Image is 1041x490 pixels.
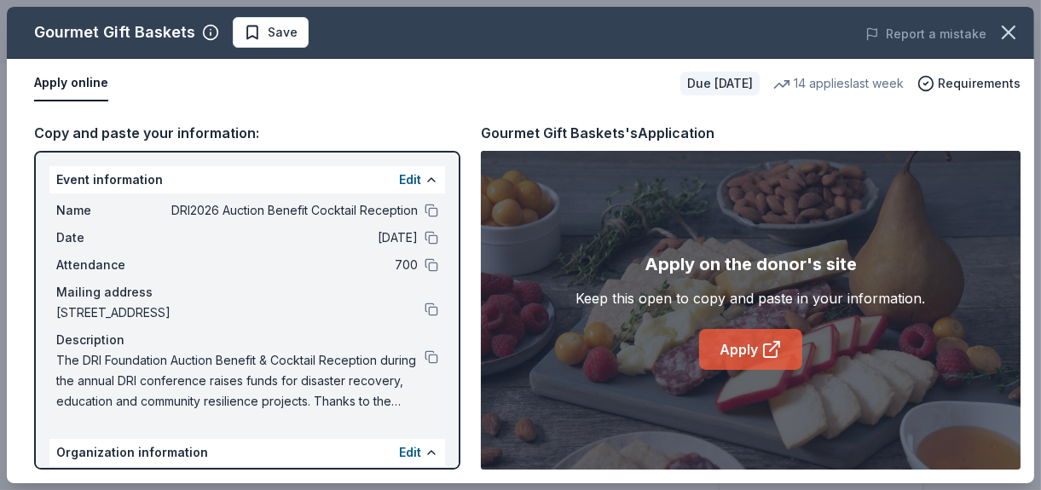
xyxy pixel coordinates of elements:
[56,282,438,303] div: Mailing address
[699,329,802,370] a: Apply
[938,73,1021,94] span: Requirements
[171,228,418,248] span: [DATE]
[56,350,425,412] span: The DRI Foundation Auction Benefit & Cocktail Reception during the annual DRI conference raises f...
[268,22,298,43] span: Save
[399,442,421,463] button: Edit
[645,251,857,278] div: Apply on the donor's site
[399,170,421,190] button: Edit
[576,288,926,308] div: Keep this open to copy and paste in your information.
[917,73,1021,94] button: Requirements
[34,19,195,46] div: Gourmet Gift Baskets
[481,122,714,144] div: Gourmet Gift Baskets's Application
[56,228,171,248] span: Date
[773,73,904,94] div: 14 applies last week
[233,17,309,48] button: Save
[56,200,171,221] span: Name
[56,255,171,275] span: Attendance
[171,255,418,275] span: 700
[56,330,438,350] div: Description
[49,166,445,193] div: Event information
[34,122,460,144] div: Copy and paste your information:
[49,439,445,466] div: Organization information
[680,72,760,95] div: Due [DATE]
[56,303,425,323] span: [STREET_ADDRESS]
[865,24,986,44] button: Report a mistake
[34,66,108,101] button: Apply online
[171,200,418,221] span: DRI2026 Auction Benefit Cocktail Reception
